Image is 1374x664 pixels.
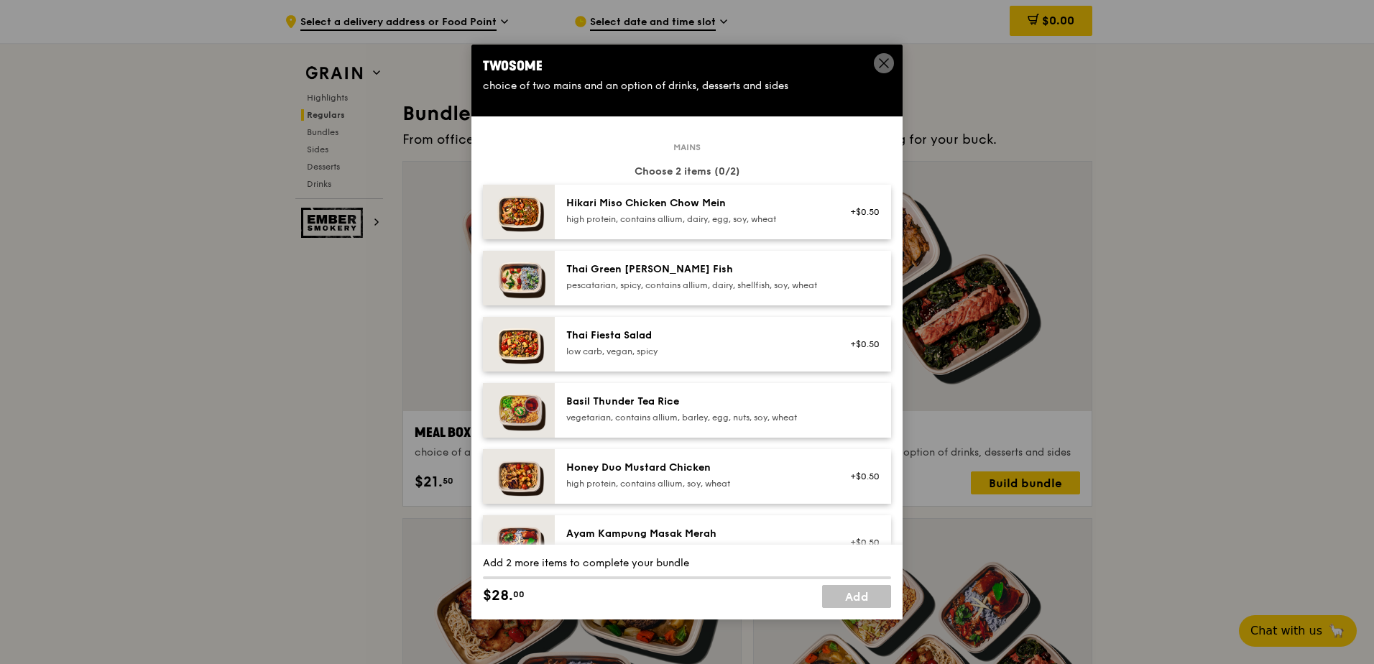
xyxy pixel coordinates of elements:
[483,383,555,438] img: daily_normal_HORZ-Basil-Thunder-Tea-Rice.jpg
[842,537,880,548] div: +$0.50
[668,142,706,153] span: Mains
[566,196,824,211] div: Hikari Miso Chicken Chow Mein
[566,544,824,555] div: high protein, spicy, contains allium, shellfish, soy, wheat
[483,165,891,179] div: Choose 2 items (0/2)
[566,461,824,475] div: Honey Duo Mustard Chicken
[842,206,880,218] div: +$0.50
[483,185,555,239] img: daily_normal_Hikari_Miso_Chicken_Chow_Mein__Horizontal_.jpg
[566,412,824,423] div: vegetarian, contains allium, barley, egg, nuts, soy, wheat
[483,56,891,76] div: Twosome
[842,338,880,350] div: +$0.50
[483,317,555,372] img: daily_normal_Thai_Fiesta_Salad__Horizontal_.jpg
[566,262,824,277] div: Thai Green [PERSON_NAME] Fish
[566,395,824,409] div: Basil Thunder Tea Rice
[566,280,824,291] div: pescatarian, spicy, contains allium, dairy, shellfish, soy, wheat
[483,556,891,571] div: Add 2 more items to complete your bundle
[513,589,525,600] span: 00
[822,585,891,608] a: Add
[842,471,880,482] div: +$0.50
[483,449,555,504] img: daily_normal_Honey_Duo_Mustard_Chicken__Horizontal_.jpg
[566,478,824,489] div: high protein, contains allium, soy, wheat
[566,213,824,225] div: high protein, contains allium, dairy, egg, soy, wheat
[566,328,824,343] div: Thai Fiesta Salad
[483,251,555,305] img: daily_normal_HORZ-Thai-Green-Curry-Fish.jpg
[566,346,824,357] div: low carb, vegan, spicy
[483,79,891,93] div: choice of two mains and an option of drinks, desserts and sides
[483,515,555,570] img: daily_normal_Ayam_Kampung_Masak_Merah_Horizontal_.jpg
[483,585,513,607] span: $28.
[566,527,824,541] div: Ayam Kampung Masak Merah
